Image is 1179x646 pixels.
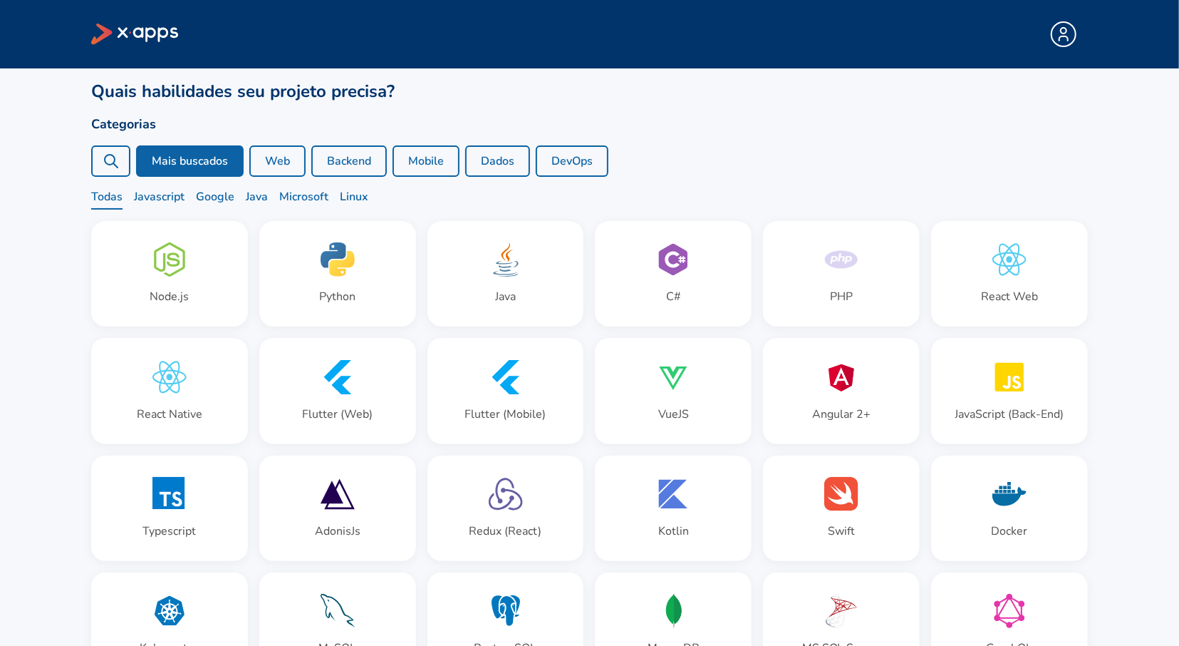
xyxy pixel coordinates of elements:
span: Linux [340,188,368,210]
div: Flutter (Mobile) [465,406,546,423]
button: C# [595,221,752,327]
button: Swift [763,456,920,561]
button: Mais buscados [136,145,244,177]
span: Microsoft [279,188,328,210]
button: Redux (React) [427,456,584,561]
button: AdonisJs [259,456,416,561]
button: Backend [311,145,387,177]
div: AdonisJs [315,523,360,540]
div: Python [319,288,355,305]
button: Angular 2+ [763,338,920,444]
button: Mobile [393,145,459,177]
div: PHP [830,288,853,305]
h2: Categorias [91,114,1088,134]
button: Java [427,221,584,327]
div: JavaScript (Back-End) [955,406,1064,423]
button: Docker [931,456,1088,561]
h1: Quais habilidades seu projeto precisa? [91,80,1088,103]
div: Typescript [142,523,196,540]
span: Todas [91,188,123,210]
button: React Web [931,221,1088,327]
button: Python [259,221,416,327]
div: Swift [828,523,855,540]
div: Angular 2+ [812,406,871,423]
div: Redux (React) [469,523,542,540]
button: Dados [465,145,530,177]
div: React Native [137,406,202,423]
button: React Native [91,338,248,444]
div: Flutter (Web) [302,406,373,423]
button: Kotlin [595,456,752,561]
span: Google [196,188,234,210]
div: Node.js [150,288,189,305]
span: Javascript [134,188,185,210]
button: JavaScript (Back-End) [931,338,1088,444]
div: Kotlin [658,523,689,540]
button: PHP [763,221,920,327]
button: Flutter (Mobile) [427,338,584,444]
button: Node.js [91,221,248,327]
button: VueJS [595,338,752,444]
button: DevOps [536,145,608,177]
button: Web [249,145,306,177]
span: Java [246,188,268,210]
div: C# [666,288,681,305]
button: Typescript [91,456,248,561]
div: VueJS [658,406,689,423]
button: Flutter (Web) [259,338,416,444]
div: React Web [981,288,1038,305]
div: Docker [992,523,1028,540]
div: Java [495,288,516,305]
